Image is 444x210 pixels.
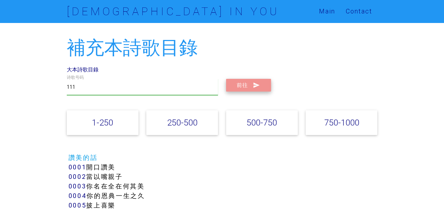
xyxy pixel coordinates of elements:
a: 0004 [69,192,87,200]
a: 500-750 [247,117,277,128]
a: 0002 [69,173,87,181]
a: 讚美的話 [69,153,98,162]
h2: 補充本詩歌目錄 [67,37,378,58]
a: 0005 [69,201,87,209]
iframe: Chat [414,178,439,205]
a: 0003 [69,182,87,190]
label: 诗歌号码 [67,74,84,81]
a: 750-1000 [324,117,359,128]
a: 大本詩歌目錄 [67,66,99,73]
a: 1-250 [92,117,113,128]
a: 0001 [69,163,87,171]
button: 前往 [226,79,271,92]
a: 250-500 [167,117,197,128]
